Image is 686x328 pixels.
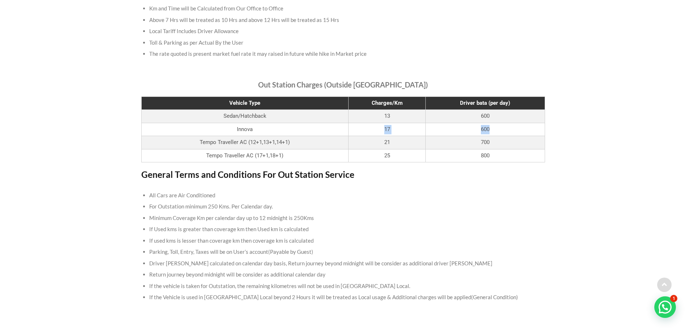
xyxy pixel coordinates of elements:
td: Innova [141,123,349,136]
li: Driver [PERSON_NAME] calculated on calendar day basis, Return journey beyond midnight will be con... [149,258,537,269]
td: 25 [349,149,426,162]
li: All Cars are Air Conditioned [149,190,537,201]
td: 600 [426,123,545,136]
td: 13 [349,110,426,123]
li: If the Vehicle is used in [GEOGRAPHIC_DATA] Local beyond 2 Hours it will be treated as Local usag... [149,292,537,303]
li: If Used kms is greater than coverage km then Used km is calculated [149,224,537,235]
li: If the vehicle is taken for Outstation, the remaining kilometres will not be used in [GEOGRAPHIC_... [149,280,537,292]
li: The rate quoted is present market fuel rate it may raised in future while hike in Market price [149,48,537,60]
li: Minimum Coverage Km per calendar day up to 12 midnight is 250Kms [149,212,537,224]
h4: Out Station Charges (Outside [GEOGRAPHIC_DATA]) [141,80,545,89]
li: Above 7 Hrs will be treated as 10 Hrs and above 12 Hrs will be treated as 15 Hrs [149,14,537,26]
td: Tempo Traveller AC (12+1,13+1,14+1) [141,136,349,149]
li: For Outstation minimum 250 Kms. Per Calendar day. [149,201,537,212]
li: Parking, Toll, Entry, Taxes will be on User’s account(Payable by Guest) [149,246,537,258]
li: Km and Time will be Calculated from Our Office to Office [149,3,537,14]
td: 600 [426,110,545,123]
li: Toll & Parking as per Actual By the User [149,37,537,49]
li: Local Tariff Includes Driver Allowance [149,26,537,37]
h3: General Terms and Conditions For Out Station Service [141,170,545,180]
td: 17 [349,123,426,136]
td: Sedan/Hatchback [141,110,349,123]
li: If used kms is lesser than coverage km then coverage km is calculated [149,235,537,247]
td: 700 [426,136,545,149]
th: Vehicle Type [141,96,349,110]
th: Charges/Km [349,96,426,110]
div: 💬 Need help? Open chat [654,296,676,318]
li: Return journey beyond midnight will be consider as additional calendar day [149,269,537,280]
td: 800 [426,149,545,162]
td: 21 [349,136,426,149]
th: Driver bata (per day) [426,96,545,110]
td: Tempo Traveller AC (17+1,18+1) [141,149,349,162]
